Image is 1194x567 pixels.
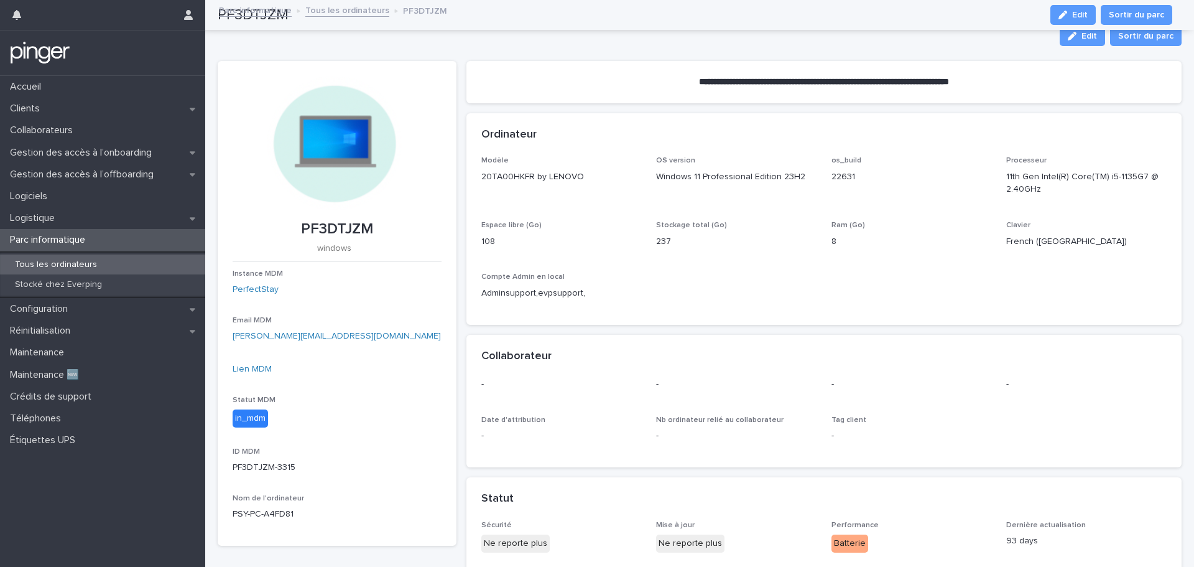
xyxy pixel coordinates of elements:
[1118,30,1173,42] span: Sortir du parc
[656,429,817,443] p: -
[5,303,78,315] p: Configuration
[481,492,514,506] h2: Statut
[5,81,51,93] p: Accueil
[831,222,865,229] span: Ram (Go)
[10,40,70,65] img: mTgBEunGTSyRkCgitkcU
[5,369,89,381] p: Maintenance 🆕
[656,416,784,424] span: Nb ordinateur relié au collaborateur
[481,429,642,443] p: -
[656,235,817,248] p: 237
[831,378,992,391] p: -
[233,283,279,296] a: PerfectStay
[831,429,992,443] p: -
[656,222,727,229] span: Stockage total (Go)
[831,522,879,529] span: Performance
[1081,32,1097,40] span: Edit
[233,448,260,456] span: ID MDM
[5,103,50,115] p: Clients
[1006,522,1086,529] span: Dernière actualisation
[481,235,642,248] p: 108
[481,157,509,164] span: Modèle
[233,396,275,404] span: Statut MDM
[831,171,992,184] p: 22631
[5,391,101,403] p: Crédits de support
[233,410,268,428] div: in_mdm
[656,535,724,553] div: Ne reporte plus
[481,535,550,553] div: Ne reporte plus
[5,260,107,270] p: Tous les ordinateurs
[481,128,537,142] h2: Ordinateur
[305,2,389,17] a: Tous les ordinateurs
[1006,535,1167,548] p: 93 days
[5,212,65,224] p: Logistique
[233,461,442,474] p: PF3DTJZM-3315
[481,416,545,424] span: Date d'attribution
[233,365,272,373] a: Lien MDM
[5,124,83,136] p: Collaborateurs
[5,413,71,424] p: Téléphones
[831,235,992,248] p: 8
[481,350,552,363] h2: Collaborateur
[233,243,437,254] p: windows
[5,234,95,246] p: Parc informatique
[1060,26,1105,46] button: Edit
[831,157,861,164] span: os_build
[1006,222,1030,229] span: Clavier
[481,222,542,229] span: Espace libre (Go)
[5,347,74,358] p: Maintenance
[1006,171,1167,197] p: 11th Gen Intel(R) Core(TM) i5-1135G7 @ 2.40GHz
[233,332,441,340] a: [PERSON_NAME][EMAIL_ADDRESS][DOMAIN_NAME]
[481,378,642,391] p: -
[233,220,442,238] p: PF3DTJZM
[831,416,866,424] span: Tag client
[481,287,642,300] p: Adminsupport,evpsupport,
[233,495,304,502] span: Nom de l'ordinateur
[219,2,292,17] a: Parc informatique
[656,171,817,184] p: Windows 11 Professional Edition 23H2
[656,378,817,391] p: -
[403,3,447,17] p: PF3DTJZM
[5,325,80,337] p: Réinitialisation
[233,508,442,521] p: PSY-PC-A4FD81
[656,522,695,529] span: Mise à jour
[656,157,695,164] span: OS version
[233,317,272,324] span: Email MDM
[1006,157,1047,164] span: Processeur
[1006,235,1167,248] p: French ([GEOGRAPHIC_DATA])
[5,190,57,202] p: Logiciels
[481,171,642,184] p: 20TA00HKFR by LENOVO
[481,522,512,529] span: Sécurité
[5,279,112,290] p: Stocké chez Everping
[1006,378,1167,391] p: -
[5,169,164,180] p: Gestion des accès à l’offboarding
[5,147,162,159] p: Gestion des accès à l’onboarding
[5,434,85,446] p: Étiquettes UPS
[481,273,565,281] span: Compte Admin en local
[831,535,868,553] div: Batterie
[233,270,283,278] span: Instance MDM
[1110,26,1182,46] button: Sortir du parc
